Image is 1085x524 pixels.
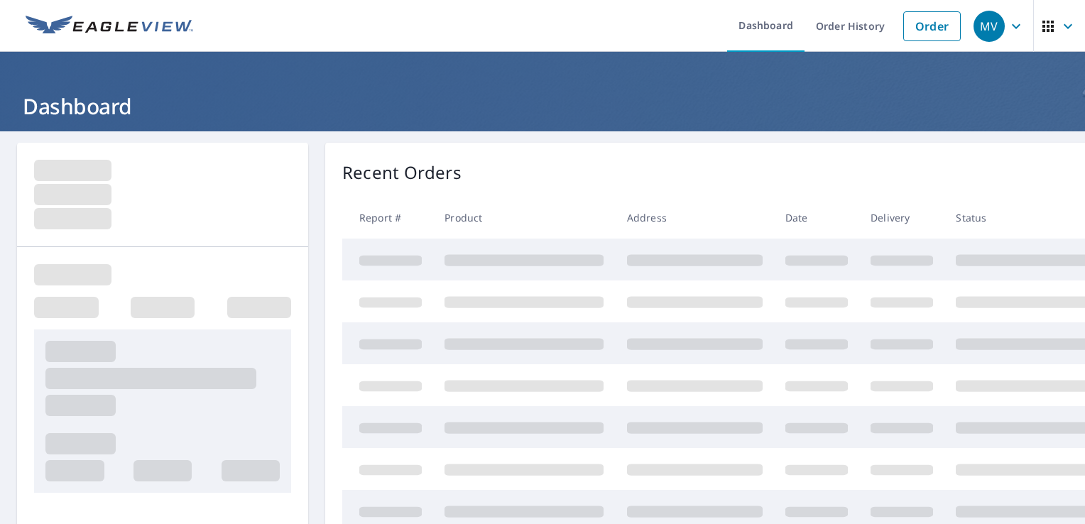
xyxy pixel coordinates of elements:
[974,11,1005,42] div: MV
[774,197,859,239] th: Date
[433,197,615,239] th: Product
[17,92,1068,121] h1: Dashboard
[342,160,462,185] p: Recent Orders
[903,11,961,41] a: Order
[342,197,433,239] th: Report #
[26,16,193,37] img: EV Logo
[616,197,774,239] th: Address
[859,197,944,239] th: Delivery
